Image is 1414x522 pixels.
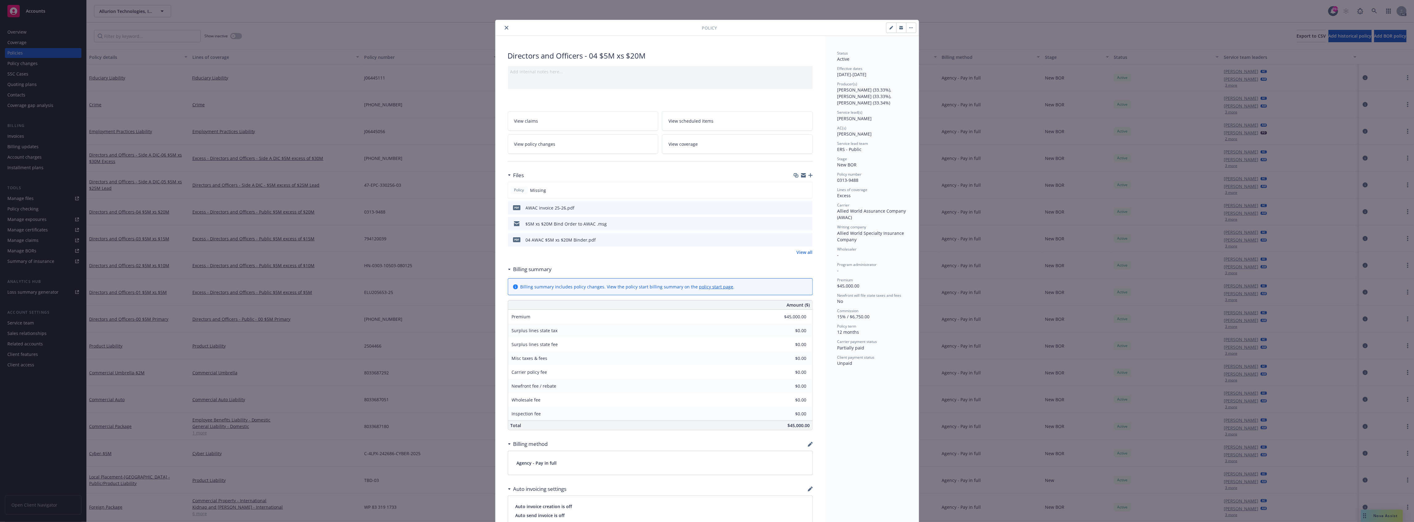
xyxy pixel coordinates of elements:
[837,66,863,71] span: Effective dates
[837,277,853,283] span: Premium
[770,409,810,418] input: 0.00
[770,368,810,377] input: 0.00
[508,440,548,448] div: Billing method
[837,267,839,273] span: -
[837,324,857,329] span: Policy term
[770,340,810,349] input: 0.00
[837,224,866,230] span: Writing company
[530,187,546,194] span: Missing
[513,187,525,193] span: Policy
[837,308,859,313] span: Commission
[516,512,805,519] span: Auto send invoice is off
[837,131,872,137] span: [PERSON_NAME]
[508,111,659,131] a: View claims
[837,283,860,289] span: $45,000.00
[516,503,805,510] span: Auto invoice creation is off
[837,339,877,344] span: Carrier payment status
[837,293,902,298] span: Newfront will file state taxes and fees
[837,298,843,304] span: No
[512,341,558,347] span: Surplus lines state fee
[837,360,853,366] span: Unpaid
[503,24,510,31] button: close
[770,354,810,363] input: 0.00
[788,422,810,428] span: $45,000.00
[797,249,813,255] a: View all
[513,205,520,210] span: pdf
[837,172,862,177] span: Policy number
[770,312,810,321] input: 0.00
[837,156,847,161] span: Stage
[526,221,607,227] div: $5M xs $20M Bind Order to AWAC .msg
[837,208,907,220] span: Allied World Assurance Company (AWAC)
[837,252,839,258] span: -
[702,25,717,31] span: Policy
[513,440,548,448] h3: Billing method
[526,237,596,243] div: 04 AWAC $5M xs $20M Binder.pdf
[795,205,800,211] button: download file
[508,485,567,493] div: Auto invoicing settings
[508,171,524,179] div: Files
[512,411,541,417] span: Inspection fee
[513,485,567,493] h3: Auto invoicing settings
[513,237,520,242] span: pdf
[770,326,810,335] input: 0.00
[508,265,552,273] div: Billing summary
[837,192,906,199] div: Excess
[837,187,868,192] span: Lines of coverage
[837,345,865,351] span: Partially paid
[837,162,857,168] span: New BOR
[513,265,552,273] h3: Billing summary
[511,422,521,428] span: Total
[837,87,893,106] span: [PERSON_NAME] (33.33%), [PERSON_NAME] (33.33%), [PERSON_NAME] (33.34%)
[662,111,813,131] a: View scheduled items
[837,247,857,252] span: Wholesaler
[837,141,868,146] span: Service lead team
[508,451,812,475] div: Agency - Pay in full
[526,205,575,211] div: AWAC invoice 25-26.pdf
[668,118,713,124] span: View scheduled items
[770,381,810,391] input: 0.00
[787,302,810,308] span: Amount ($)
[837,56,850,62] span: Active
[837,146,862,152] span: ERS - Public
[837,81,857,87] span: Producer(s)
[514,141,556,147] span: View policy changes
[508,134,659,154] a: View policy changes
[805,221,810,227] button: preview file
[795,221,800,227] button: download file
[662,134,813,154] a: View coverage
[510,68,810,75] div: Add internal notes here...
[805,205,810,211] button: preview file
[514,118,538,124] span: View claims
[668,141,698,147] span: View coverage
[837,66,906,78] div: [DATE] - [DATE]
[512,314,531,320] span: Premium
[837,230,906,243] span: Allied World Specialty Insurance Company
[837,262,877,267] span: Program administrator
[837,314,870,320] span: 15% / $6,750.00
[699,284,734,290] a: policy start page
[512,369,547,375] span: Carrier policy fee
[512,397,541,403] span: Wholesale fee
[520,283,735,290] div: Billing summary includes policy changes. View the policy start billing summary on the .
[837,125,847,131] span: AC(s)
[512,328,558,333] span: Surplus lines state tax
[795,237,800,243] button: download file
[837,355,875,360] span: Client payment status
[770,395,810,405] input: 0.00
[837,202,850,208] span: Carrier
[508,51,813,61] div: Directors and Officers - 04 $5M xs $20M
[512,355,548,361] span: Misc taxes & fees
[513,171,524,179] h3: Files
[837,177,859,183] span: 0313-9488
[805,237,810,243] button: preview file
[837,110,863,115] span: Service lead(s)
[837,329,859,335] span: 12 months
[512,383,557,389] span: Newfront fee / rebate
[837,51,848,56] span: Status
[837,116,872,121] span: [PERSON_NAME]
